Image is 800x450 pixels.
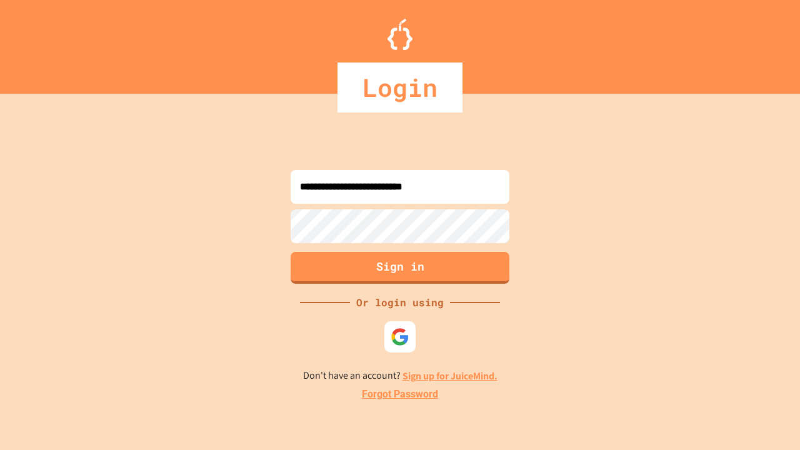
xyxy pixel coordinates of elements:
p: Don't have an account? [303,368,497,384]
img: google-icon.svg [391,327,409,346]
a: Forgot Password [362,387,438,402]
div: Or login using [350,295,450,310]
button: Sign in [291,252,509,284]
a: Sign up for JuiceMind. [402,369,497,382]
img: Logo.svg [387,19,412,50]
div: Login [337,62,462,112]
